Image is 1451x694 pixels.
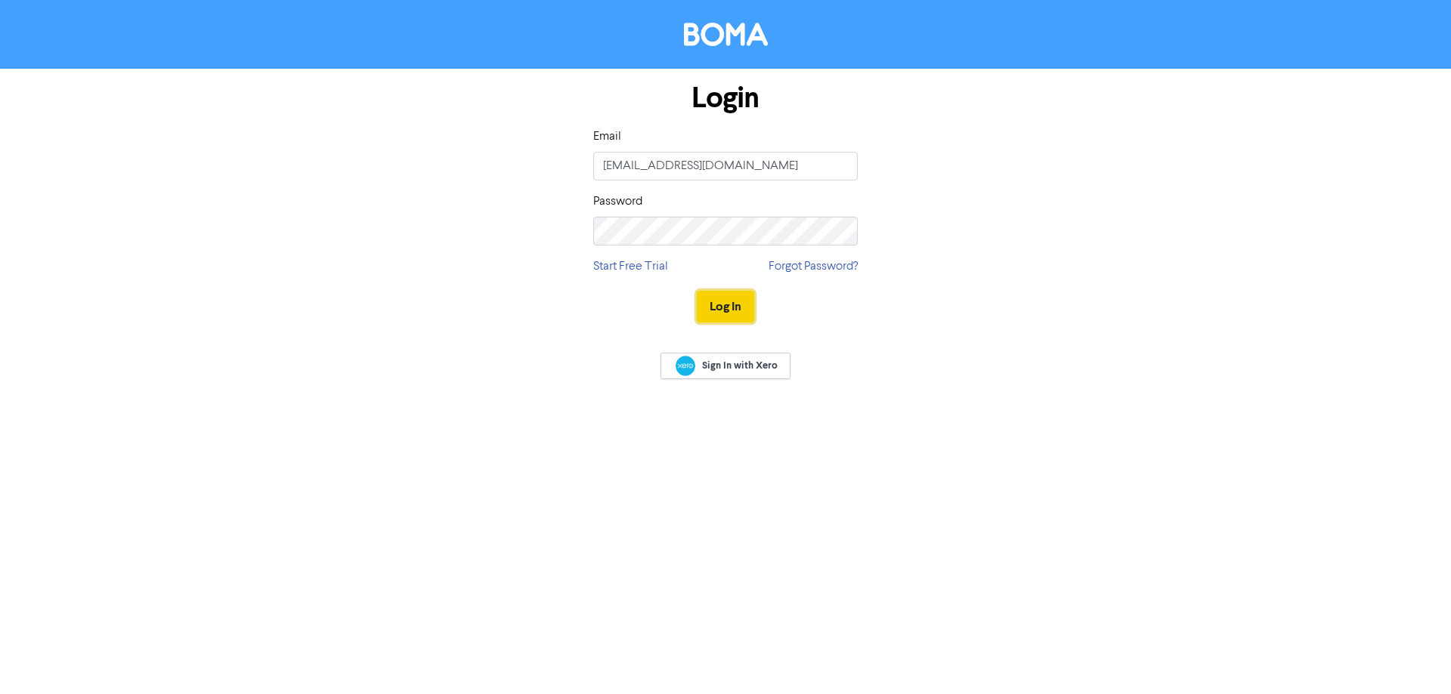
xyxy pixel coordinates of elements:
[684,23,768,46] img: BOMA Logo
[676,356,695,376] img: Xero logo
[593,258,668,276] a: Start Free Trial
[593,193,642,211] label: Password
[697,291,754,322] button: Log In
[769,258,858,276] a: Forgot Password?
[1375,622,1451,694] iframe: Chat Widget
[702,359,778,372] span: Sign In with Xero
[593,128,621,146] label: Email
[661,353,790,379] a: Sign In with Xero
[593,81,858,116] h1: Login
